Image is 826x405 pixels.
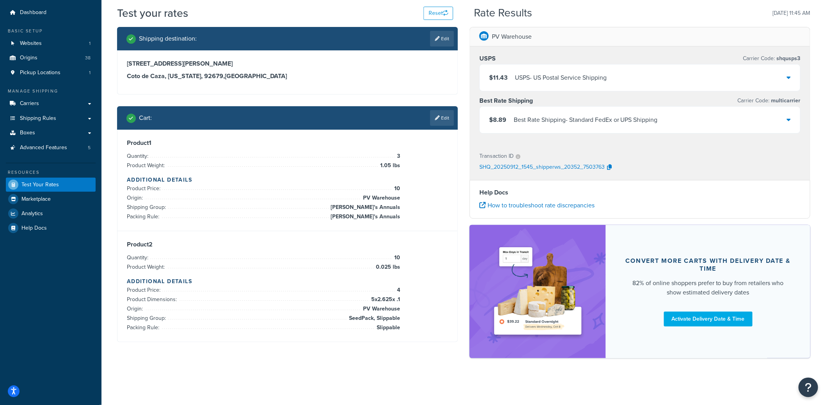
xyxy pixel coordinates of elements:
[127,241,448,248] h3: Product 2
[21,182,59,188] span: Test Your Rates
[89,70,91,76] span: 1
[6,51,96,65] a: Origins38
[474,7,532,19] h2: Rate Results
[392,184,400,193] span: 10
[479,162,605,173] p: SHQ_20250912_1545_shipperws_20352_7503763
[392,253,400,262] span: 10
[6,178,96,192] a: Test Your Rates
[479,201,595,210] a: How to troubleshoot rate discrepancies
[6,192,96,206] a: Marketplace
[479,151,514,162] p: Transaction ID
[489,237,587,346] img: feature-image-ddt-36eae7f7280da8017bfb280eaccd9c446f90b1fe08728e4019434db127062ab4.png
[127,212,161,221] span: Packing Rule:
[6,51,96,65] li: Origins
[6,169,96,176] div: Resources
[127,253,150,262] span: Quantity:
[6,88,96,95] div: Manage Shipping
[127,161,167,169] span: Product Weight:
[369,295,400,304] span: 5 x 2.625 x .1
[20,130,35,136] span: Boxes
[430,110,454,126] a: Edit
[430,31,454,46] a: Edit
[127,295,179,303] span: Product Dimensions:
[479,188,801,197] h4: Help Docs
[127,152,150,160] span: Quantity:
[6,66,96,80] a: Pickup Locations1
[775,54,801,62] span: shqusps3
[127,263,167,271] span: Product Weight:
[127,184,162,193] span: Product Price:
[139,35,197,42] h2: Shipping destination :
[127,72,448,80] h3: Coto de Caza, [US_STATE], 92679 , [GEOGRAPHIC_DATA]
[489,73,507,82] span: $11.43
[127,139,448,147] h3: Product 1
[127,203,168,211] span: Shipping Group:
[21,225,47,232] span: Help Docs
[479,55,496,62] h3: USPS
[773,8,810,19] p: [DATE] 11:45 AM
[6,111,96,126] a: Shipping Rules
[127,277,448,285] h4: Additional Details
[6,126,96,140] a: Boxes
[85,55,91,61] span: 38
[329,203,400,212] span: [PERSON_NAME]'s Annuals
[329,212,400,221] span: [PERSON_NAME]'s Annuals
[424,7,453,20] button: Reset
[127,314,168,322] span: Shipping Group:
[395,285,400,295] span: 4
[625,278,792,297] div: 82% of online shoppers prefer to buy from retailers who show estimated delivery dates
[20,9,46,16] span: Dashboard
[127,60,448,68] h3: [STREET_ADDRESS][PERSON_NAME]
[6,5,96,20] a: Dashboard
[127,176,448,184] h4: Additional Details
[6,207,96,221] li: Analytics
[21,211,43,217] span: Analytics
[127,305,145,313] span: Origin:
[21,196,51,203] span: Marketplace
[6,141,96,155] a: Advanced Features5
[625,257,792,273] div: Convert more carts with delivery date & time
[127,286,162,294] span: Product Price:
[20,115,56,122] span: Shipping Rules
[770,96,801,105] span: multicarrier
[6,66,96,80] li: Pickup Locations
[139,114,152,121] h2: Cart :
[6,36,96,51] li: Websites
[20,55,37,61] span: Origins
[6,28,96,34] div: Basic Setup
[117,5,188,21] h1: Test your rates
[395,152,400,161] span: 3
[127,194,145,202] span: Origin:
[88,145,91,151] span: 5
[6,96,96,111] a: Carriers
[492,31,532,42] p: PV Warehouse
[20,70,61,76] span: Pickup Locations
[378,161,400,170] span: 1.05 lbs
[514,114,658,125] div: Best Rate Shipping - Standard FedEx or UPS Shipping
[6,36,96,51] a: Websites1
[374,262,400,272] span: 0.025 lbs
[743,53,801,64] p: Carrier Code:
[738,95,801,106] p: Carrier Code:
[375,323,400,332] span: Slippable
[20,145,67,151] span: Advanced Features
[6,141,96,155] li: Advanced Features
[515,72,607,83] div: USPS - US Postal Service Shipping
[361,304,400,314] span: PV Warehouse
[20,100,39,107] span: Carriers
[89,40,91,47] span: 1
[127,323,161,332] span: Packing Rule:
[489,115,506,124] span: $8.89
[664,312,753,326] a: Activate Delivery Date & Time
[20,40,42,47] span: Websites
[479,97,533,105] h3: Best Rate Shipping
[6,221,96,235] a: Help Docs
[361,193,400,203] span: PV Warehouse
